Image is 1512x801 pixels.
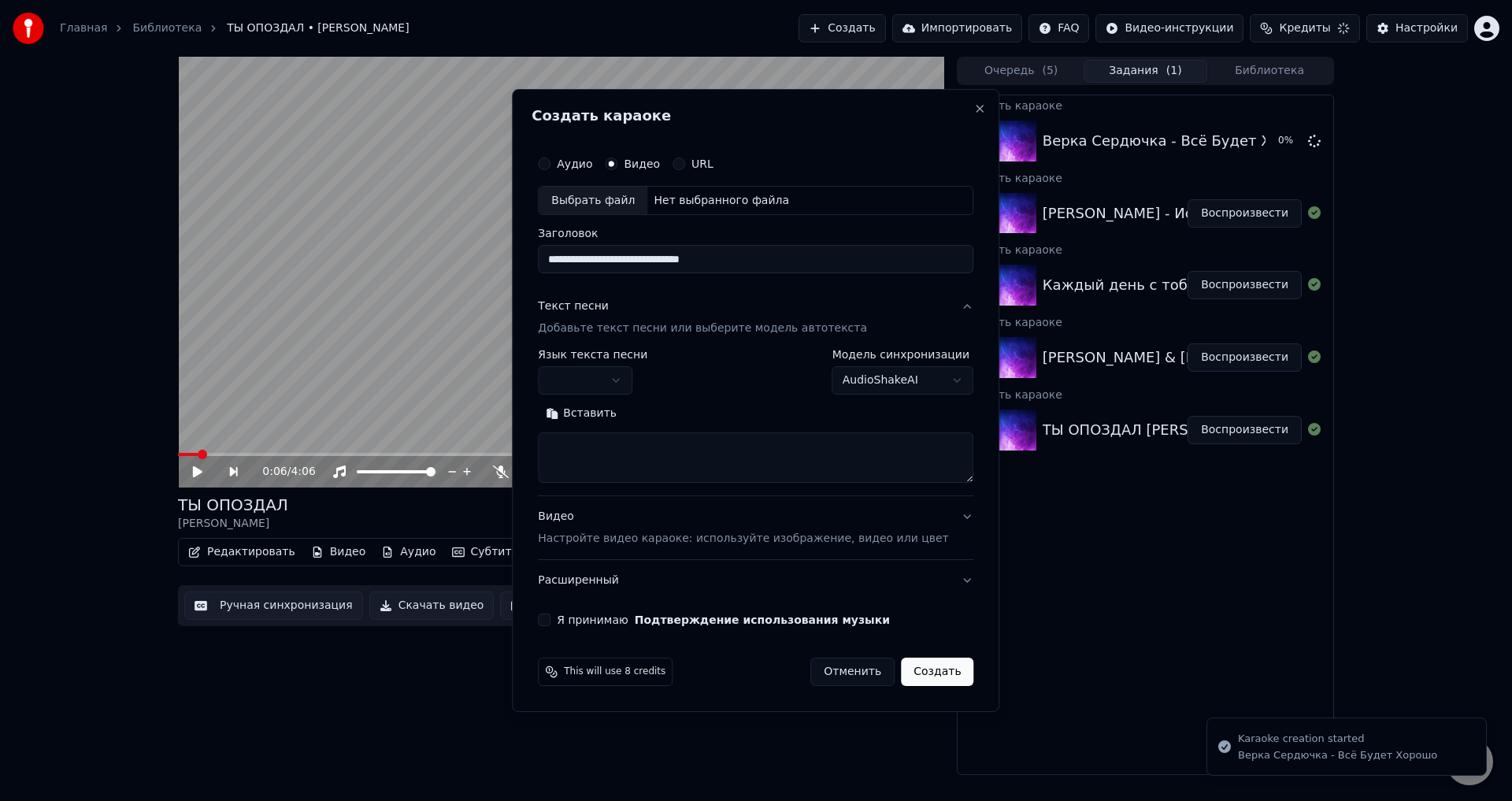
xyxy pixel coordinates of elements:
[832,350,974,361] label: Модель синхронизации
[538,560,973,601] button: Расширенный
[538,321,867,337] p: Добавьте текст песни или выберите модель автотекста
[538,510,948,547] div: Видео
[538,402,624,427] button: Вставить
[901,658,973,686] button: Создать
[635,614,890,625] button: Я принимаю
[538,299,609,315] div: Текст песни
[557,158,592,169] label: Аудио
[538,228,973,239] label: Заголовок
[564,666,665,678] span: This will use 8 credits
[557,614,890,625] label: Я принимаю
[691,158,713,169] label: URL
[538,350,647,361] label: Язык текста песни
[539,187,647,215] div: Выбрать файл
[538,350,973,496] div: Текст песниДобавьте текст песни или выберите модель автотекста
[538,497,973,560] button: ВидеоНастройте видео караоке: используйте изображение, видео или цвет
[647,193,795,209] div: Нет выбранного файла
[538,287,973,350] button: Текст песниДобавьте текст песни или выберите модель автотекста
[538,531,948,547] p: Настройте видео караоке: используйте изображение, видео или цвет
[532,109,980,123] h2: Создать караоке
[624,158,660,169] label: Видео
[810,658,895,686] button: Отменить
